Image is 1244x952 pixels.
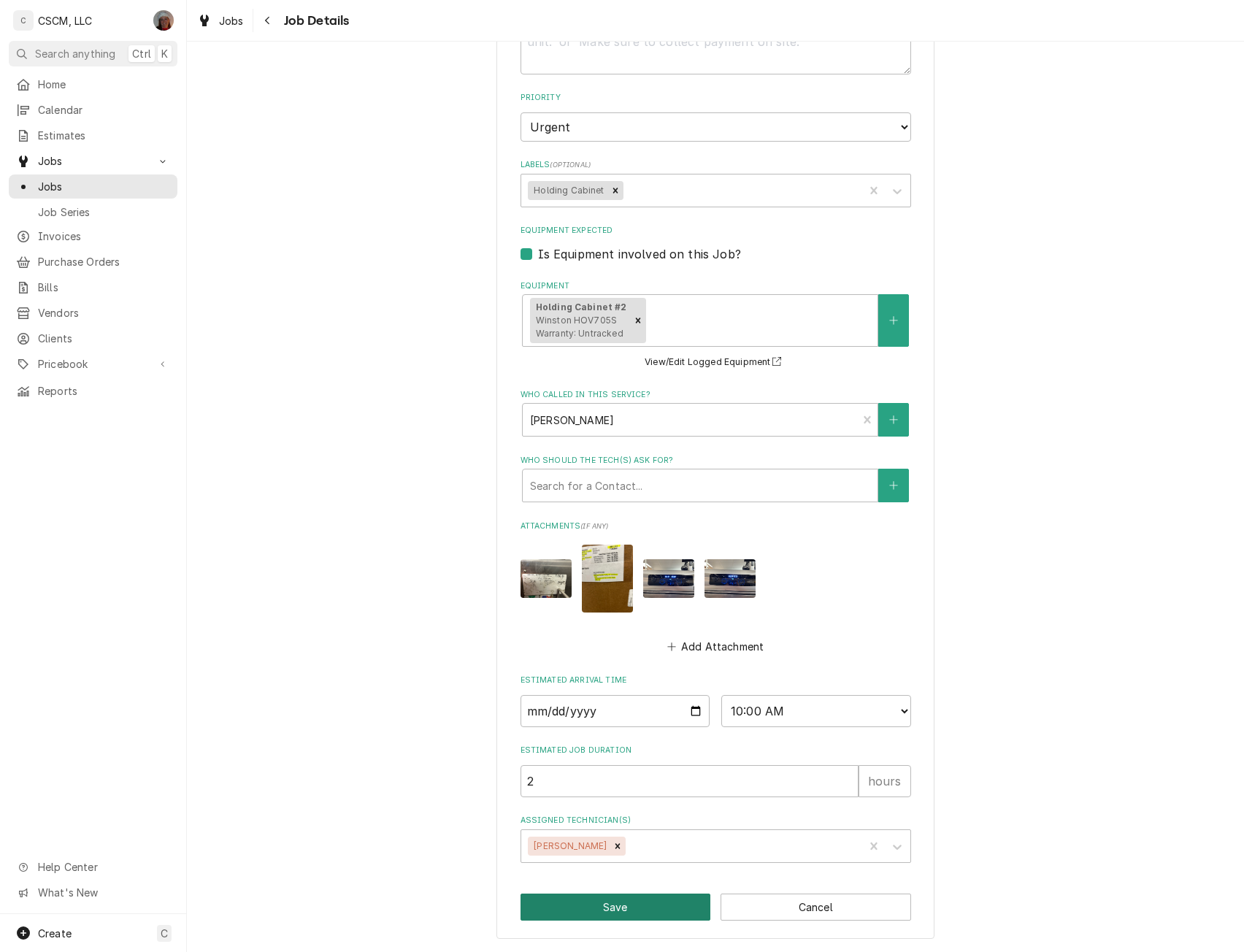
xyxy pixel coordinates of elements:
[9,326,177,350] a: Clients
[280,11,350,31] span: Job Details
[38,331,170,346] span: Clients
[721,894,911,921] button: Cancel
[521,559,572,598] img: zAN54xQxQzOqFF95vmlA
[38,128,170,143] span: Estimates
[191,9,250,33] a: Jobs
[630,298,646,343] div: Remove [object Object]
[889,480,898,491] svg: Create New Contact
[521,159,911,171] label: Labels
[859,765,911,797] div: hours
[521,675,911,686] label: Estimated Arrival Time
[9,275,177,299] a: Bills
[521,745,911,796] div: Estimated Job Duration
[9,149,177,173] a: Go to Jobs
[9,98,177,122] a: Calendar
[38,13,92,28] div: CSCM, LLC
[521,745,911,756] label: Estimated Job Duration
[521,815,911,862] div: Assigned Technician(s)
[35,46,115,61] span: Search anything
[889,315,898,326] svg: Create New Equipment
[704,559,756,598] img: 86HjsdjBSbCkkniOcvh9
[521,695,710,727] input: Date
[610,837,626,856] div: Remove Jonnie Pakovich
[521,389,911,401] label: Who called in this service?
[521,894,911,921] div: Button Group Row
[256,9,280,32] button: Navigate back
[38,927,72,940] span: Create
[521,455,911,467] label: Who should the tech(s) ask for?
[550,161,591,169] span: ( optional )
[9,200,177,224] a: Job Series
[889,415,898,425] svg: Create New Contact
[38,356,148,372] span: Pricebook
[13,10,34,31] div: C
[580,522,608,530] span: ( if any )
[521,92,911,141] div: Priority
[528,837,610,856] div: [PERSON_NAME]
[521,92,911,104] label: Priority
[38,204,170,220] span: Job Series
[9,855,177,879] a: Go to Help Center
[38,383,170,399] span: Reports
[9,880,177,905] a: Go to What's New
[9,379,177,403] a: Reports
[664,637,767,657] button: Add Attachment
[521,521,911,532] label: Attachments
[38,859,169,875] span: Help Center
[9,224,177,248] a: Invoices
[132,46,151,61] span: Ctrl
[521,159,911,207] div: Labels
[521,225,911,262] div: Equipment Expected
[607,181,623,200] div: Remove Holding Cabinet
[38,102,170,118] span: Calendar
[38,77,170,92] span: Home
[521,815,911,826] label: Assigned Technician(s)
[219,13,244,28] span: Jobs
[9,250,177,274] a: Purchase Orders
[642,353,788,372] button: View/Edit Logged Equipment
[521,894,911,921] div: Button Group
[9,352,177,376] a: Go to Pricebook
[38,254,170,269] span: Purchase Orders
[521,455,911,502] div: Who should the tech(s) ask for?
[721,695,911,727] select: Time Select
[38,179,170,194] span: Jobs
[38,885,169,900] span: What's New
[521,280,911,292] label: Equipment
[153,10,174,31] div: DV
[521,675,911,726] div: Estimated Arrival Time
[521,280,911,371] div: Equipment
[9,41,177,66] button: Search anythingCtrlK
[9,123,177,147] a: Estimates
[878,403,909,437] button: Create New Contact
[161,926,168,941] span: C
[528,181,607,200] div: Holding Cabinet
[538,245,741,263] label: Is Equipment involved on this Job?
[536,302,627,312] strong: Holding Cabinet #2
[521,389,911,437] div: Who called in this service?
[38,280,170,295] span: Bills
[521,521,911,657] div: Attachments
[521,225,911,237] label: Equipment Expected
[9,174,177,199] a: Jobs
[161,46,168,61] span: K
[9,301,177,325] a: Vendors
[38,153,148,169] span: Jobs
[582,545,633,613] img: uDsP4FeWROymQ03VST09
[521,894,711,921] button: Save
[878,294,909,346] button: Create New Equipment
[536,315,623,339] span: Winston HOV705S Warranty: Untracked
[878,469,909,502] button: Create New Contact
[153,10,174,31] div: Dena Vecchetti's Avatar
[38,229,170,244] span: Invoices
[9,72,177,96] a: Home
[643,559,694,598] img: UB0YhFBWTMmUniEBNqTJ
[38,305,170,320] span: Vendors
